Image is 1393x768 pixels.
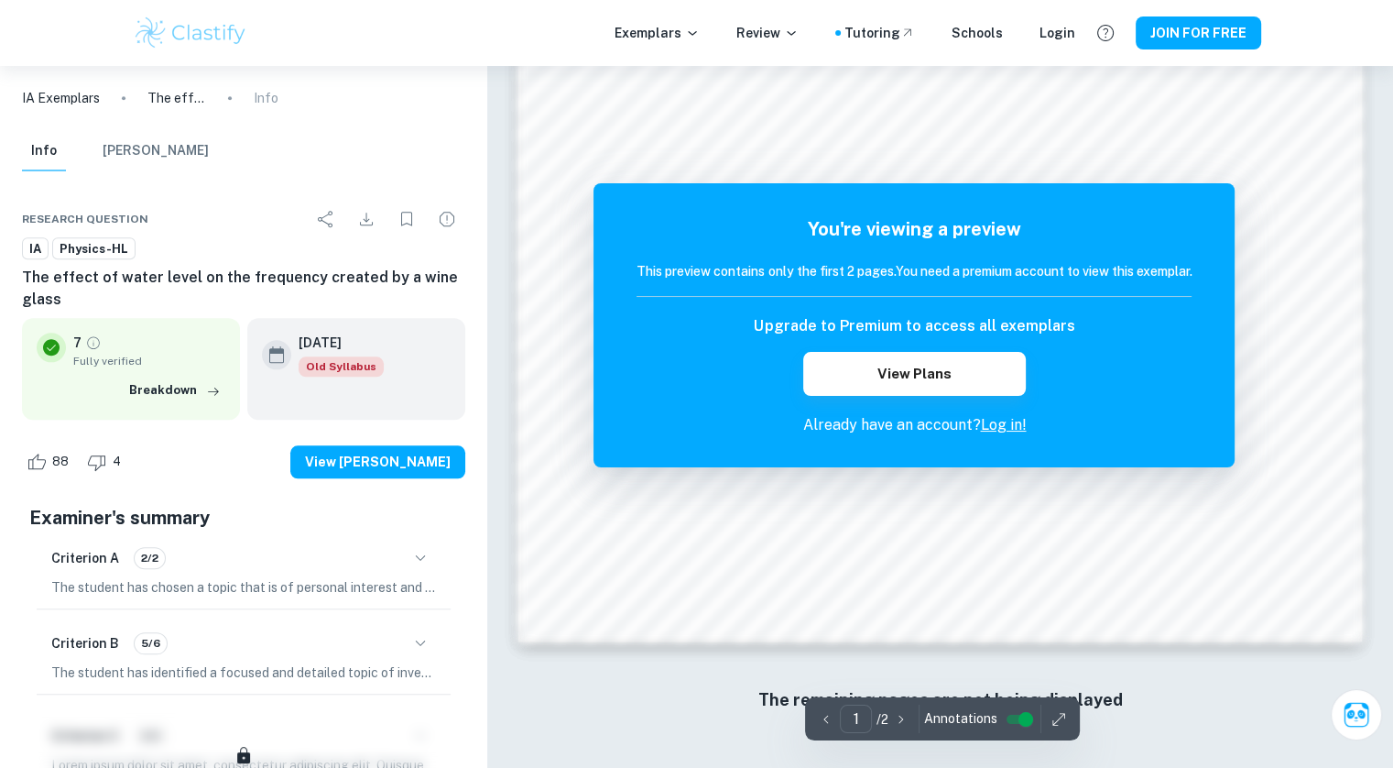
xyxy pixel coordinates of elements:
a: IA Exemplars [22,88,100,108]
button: Ask Clai [1331,689,1382,741]
p: Info [254,88,278,108]
span: Fully verified [73,353,225,369]
p: 7 [73,333,82,353]
p: Already have an account? [637,414,1192,436]
a: Physics-HL [52,237,136,260]
p: / 2 [876,709,887,730]
button: View Plans [803,352,1025,396]
h6: Criterion A [51,548,119,568]
p: The student has identified a focused and detailed topic of investigation and described a relevant... [51,663,436,683]
a: Schools [952,23,1003,43]
h6: This preview contains only the first 2 pages. You need a premium account to view this exemplar. [637,261,1192,281]
p: Exemplars [615,23,700,43]
h6: The effect of water level on the frequency created by a wine glass [22,267,465,311]
h6: Criterion B [51,633,119,653]
span: 88 [42,453,79,471]
p: The student has chosen a topic that is of personal interest and significance and has made a conne... [51,577,436,598]
button: Help and Feedback [1090,17,1121,49]
div: Share [308,201,344,237]
span: 4 [103,453,131,471]
img: Clastify logo [133,15,249,51]
button: View [PERSON_NAME] [290,445,465,478]
p: The effect of water level on the frequency created by a wine glass [147,88,206,108]
h5: Examiner's summary [29,504,458,532]
div: Dislike [82,447,131,477]
h6: [DATE] [299,333,369,353]
div: Like [22,447,79,477]
div: Report issue [429,201,465,237]
h6: The remaining pages are not being displayed [555,687,1326,713]
a: Login [1039,23,1075,43]
button: Breakdown [125,377,225,404]
div: Download [348,201,385,237]
div: Starting from the May 2025 session, the Physics IA requirements have changed. It's OK to refer to... [299,357,384,377]
div: Bookmark [388,201,425,237]
a: Tutoring [844,23,915,43]
button: Info [22,131,66,171]
a: Grade fully verified [85,335,102,351]
a: Log in! [980,416,1026,433]
span: Research question [22,211,148,227]
span: 2/2 [135,550,165,566]
h6: Upgrade to Premium to access all exemplars [754,315,1074,337]
p: Review [736,23,799,43]
button: JOIN FOR FREE [1136,16,1261,49]
span: IA [23,240,48,258]
span: Physics-HL [53,240,135,258]
span: Old Syllabus [299,357,384,377]
span: 5/6 [135,635,167,652]
span: Annotations [923,709,996,729]
button: [PERSON_NAME] [103,131,209,171]
a: IA [22,237,49,260]
h5: You're viewing a preview [637,215,1192,243]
